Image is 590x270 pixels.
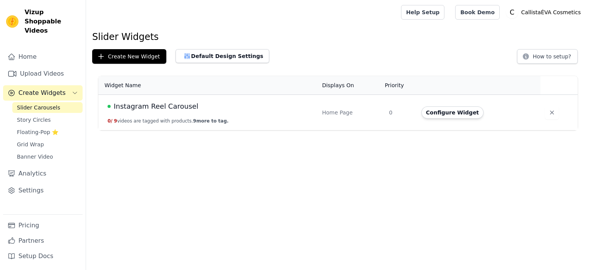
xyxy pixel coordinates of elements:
[384,76,417,95] th: Priority
[3,183,83,198] a: Settings
[92,49,166,64] button: Create New Widget
[455,5,499,20] a: Book Demo
[3,85,83,101] button: Create Widgets
[17,116,51,124] span: Story Circles
[421,106,484,119] button: Configure Widget
[6,15,18,28] img: Vizup
[12,127,83,137] a: Floating-Pop ⭐
[108,105,111,108] span: Live Published
[517,49,578,64] button: How to setup?
[176,49,269,63] button: Default Design Settings
[317,76,384,95] th: Displays On
[3,248,83,264] a: Setup Docs
[92,31,584,43] h1: Slider Widgets
[12,139,83,150] a: Grid Wrap
[545,106,559,119] button: Delete widget
[12,102,83,113] a: Slider Carousels
[3,233,83,248] a: Partners
[108,118,113,124] span: 0 /
[3,66,83,81] a: Upload Videos
[17,104,60,111] span: Slider Carousels
[114,101,198,112] span: Instagram Reel Carousel
[3,218,83,233] a: Pricing
[3,49,83,65] a: Home
[401,5,444,20] a: Help Setup
[18,88,66,98] span: Create Widgets
[17,128,58,136] span: Floating-Pop ⭐
[3,166,83,181] a: Analytics
[518,5,584,19] p: CallistaÉVA Cosmetics
[114,118,117,124] span: 9
[17,141,44,148] span: Grid Wrap
[98,76,317,95] th: Widget Name
[25,8,80,35] span: Vizup Shoppable Videos
[517,55,578,62] a: How to setup?
[506,5,584,19] button: C CallistaÉVA Cosmetics
[384,95,417,131] td: 0
[12,151,83,162] a: Banner Video
[12,114,83,125] a: Story Circles
[108,118,229,124] button: 0/ 9videos are tagged with products.9more to tag.
[17,153,53,161] span: Banner Video
[510,8,514,16] text: C
[193,118,229,124] span: 9 more to tag.
[322,109,380,116] div: Home Page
